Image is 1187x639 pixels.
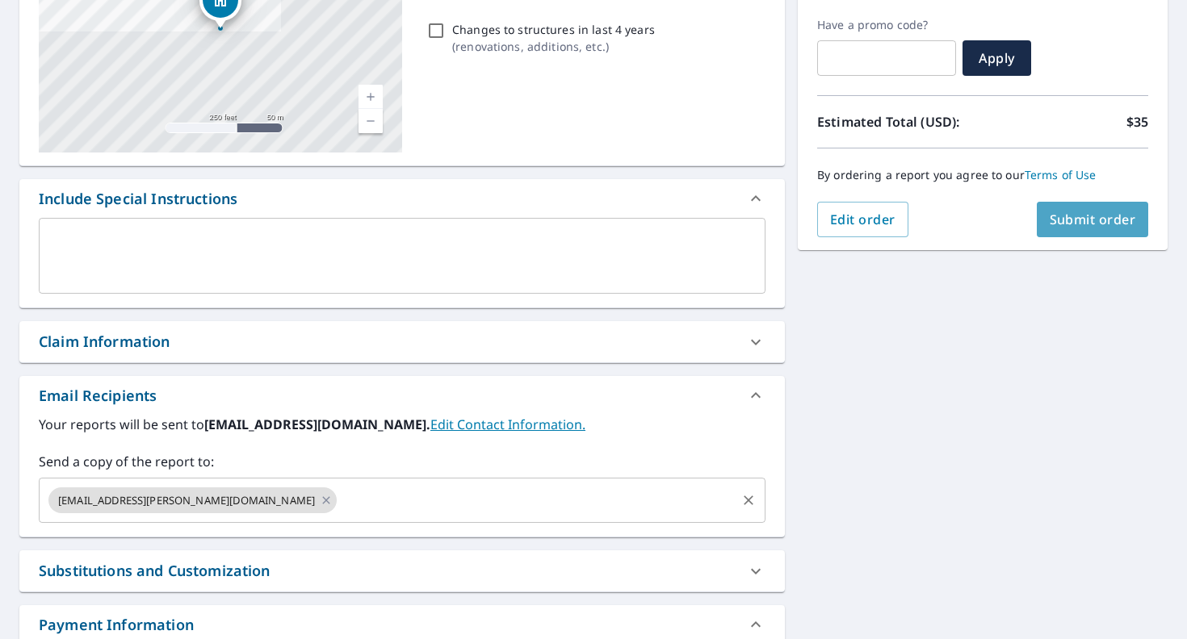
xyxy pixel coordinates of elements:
[430,416,585,433] a: EditContactInfo
[830,211,895,228] span: Edit order
[19,550,785,591] div: Substitutions and Customization
[975,49,1018,67] span: Apply
[39,452,765,471] label: Send a copy of the report to:
[39,415,765,434] label: Your reports will be sent to
[19,179,785,218] div: Include Special Instructions
[1126,112,1148,132] p: $35
[817,202,908,237] button: Edit order
[48,487,337,513] div: [EMAIL_ADDRESS][PERSON_NAME][DOMAIN_NAME]
[39,614,194,636] div: Payment Information
[817,112,983,132] p: Estimated Total (USD):
[19,321,785,362] div: Claim Information
[39,560,271,582] div: Substitutions and Customization
[452,21,655,38] p: Changes to structures in last 4 years
[452,38,655,55] p: ( renovations, additions, etc. )
[817,168,1148,182] p: By ordering a report you agree to our
[1050,211,1136,228] span: Submit order
[48,493,325,508] span: [EMAIL_ADDRESS][PERSON_NAME][DOMAIN_NAME]
[963,40,1031,76] button: Apply
[1025,167,1097,182] a: Terms of Use
[39,385,157,407] div: Email Recipients
[39,331,170,353] div: Claim Information
[359,85,383,109] a: Current Level 17, Zoom In
[204,416,430,433] b: [EMAIL_ADDRESS][DOMAIN_NAME].
[1037,202,1149,237] button: Submit order
[359,109,383,133] a: Current Level 17, Zoom Out
[39,188,237,210] div: Include Special Instructions
[737,489,760,512] button: Clear
[817,18,956,32] label: Have a promo code?
[19,376,785,415] div: Email Recipients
